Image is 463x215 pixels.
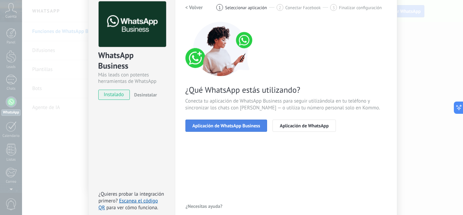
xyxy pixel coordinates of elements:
span: Finalizar configuración [339,5,382,10]
div: WhatsApp Business [98,50,165,72]
span: 1 [219,5,221,11]
button: < Volver [185,1,203,14]
button: Desinstalar [132,90,157,100]
a: Escanea el código QR [99,198,158,211]
span: para ver cómo funciona. [106,204,158,211]
span: ¿Necesitas ayuda? [186,204,223,209]
span: ¿Qué WhatsApp estás utilizando? [185,85,387,95]
span: Conectar Facebook [285,5,321,10]
span: Seleccionar aplicación [225,5,267,10]
div: Más leads con potentes herramientas de WhatsApp [98,72,165,85]
h2: < Volver [185,4,203,11]
span: Conecta tu aplicación de WhatsApp Business para seguir utilizándola en tu teléfono y sincronizar ... [185,98,387,111]
span: instalado [99,90,129,100]
img: connect number [185,22,257,76]
button: ¿Necesitas ayuda? [185,201,223,211]
span: ¿Quieres probar la integración primero? [99,191,164,204]
span: Aplicación de WhatsApp [280,123,328,128]
img: logo_main.png [99,1,166,47]
span: Desinstalar [134,92,157,98]
span: 2 [279,5,281,11]
button: Aplicación de WhatsApp [273,120,336,132]
span: Aplicación de WhatsApp Business [193,123,260,128]
button: Aplicación de WhatsApp Business [185,120,267,132]
span: 3 [333,5,335,11]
